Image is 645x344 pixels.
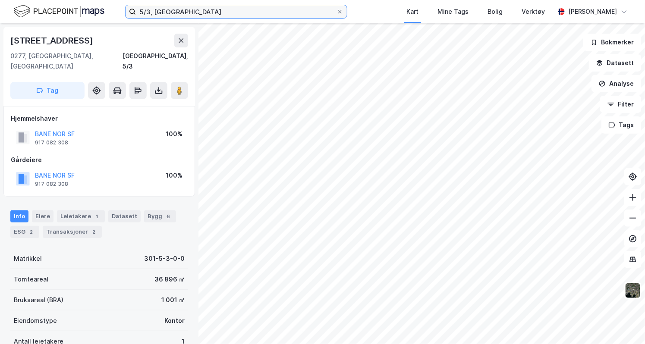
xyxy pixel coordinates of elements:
[592,75,642,92] button: Analyse
[10,82,85,99] button: Tag
[43,226,102,238] div: Transaksjoner
[601,116,642,134] button: Tags
[600,96,642,113] button: Filter
[93,212,101,221] div: 1
[602,303,645,344] div: Kontrollprogram for chat
[57,210,105,222] div: Leietakere
[35,139,68,146] div: 917 082 308
[522,6,545,17] div: Verktøy
[437,6,469,17] div: Mine Tags
[136,5,337,18] input: Søk på adresse, matrikkel, gårdeiere, leietakere eller personer
[11,113,188,124] div: Hjemmelshaver
[14,253,42,264] div: Matrikkel
[164,316,185,326] div: Kontor
[10,34,95,47] div: [STREET_ADDRESS]
[14,4,104,19] img: logo.f888ab2527a4732fd821a326f86c7f29.svg
[144,210,176,222] div: Bygg
[10,210,28,222] div: Info
[123,51,188,72] div: [GEOGRAPHIC_DATA], 5/3
[625,282,641,299] img: 9k=
[406,6,418,17] div: Kart
[90,228,98,236] div: 2
[144,253,185,264] div: 301-5-3-0-0
[14,295,63,305] div: Bruksareal (BRA)
[164,212,173,221] div: 6
[583,34,642,51] button: Bokmerker
[589,54,642,72] button: Datasett
[11,155,188,165] div: Gårdeiere
[35,181,68,188] div: 917 082 308
[161,295,185,305] div: 1 001 ㎡
[166,129,182,139] div: 100%
[14,274,48,285] div: Tomteareal
[602,303,645,344] iframe: Chat Widget
[14,316,57,326] div: Eiendomstype
[10,51,123,72] div: 0277, [GEOGRAPHIC_DATA], [GEOGRAPHIC_DATA]
[488,6,503,17] div: Bolig
[27,228,36,236] div: 2
[108,210,141,222] div: Datasett
[154,274,185,285] div: 36 896 ㎡
[32,210,53,222] div: Eiere
[166,170,182,181] div: 100%
[568,6,617,17] div: [PERSON_NAME]
[10,226,39,238] div: ESG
